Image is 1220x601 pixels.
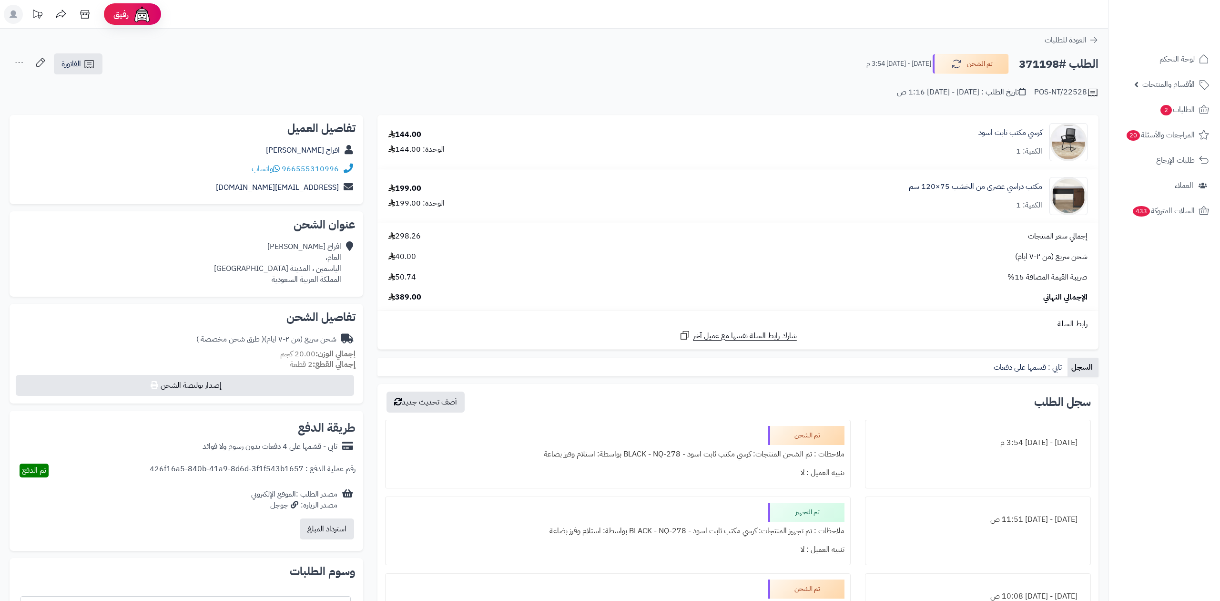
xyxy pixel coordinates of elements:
a: طلبات الإرجاع [1114,149,1214,172]
small: [DATE] - [DATE] 3:54 م [866,59,931,69]
span: 389.00 [388,292,421,303]
div: ملاحظات : تم تجهيز المنتجات: كرسي مكتب ثابت اسود - BLACK - NQ-278 بواسطة: استلام وفرز بضاعة [391,522,845,540]
a: [EMAIL_ADDRESS][DOMAIN_NAME] [216,182,339,193]
h3: سجل الطلب [1034,396,1091,408]
span: 20 [1127,130,1140,141]
div: تابي - قسّمها على 4 دفعات بدون رسوم ولا فوائد [203,441,337,452]
img: logo-2.png [1155,25,1211,45]
div: الكمية: 1 [1016,200,1042,211]
span: ضريبة القيمة المضافة 15% [1007,272,1088,283]
img: ai-face.png [132,5,152,24]
button: أضف تحديث جديد [386,392,465,413]
button: استرداد المبلغ [300,518,354,539]
div: [DATE] - [DATE] 3:54 م [871,434,1085,452]
span: المراجعات والأسئلة [1126,128,1195,142]
span: 298.26 [388,231,421,242]
div: الوحدة: 199.00 [388,198,445,209]
a: السجل [1067,358,1098,377]
a: السلات المتروكة433 [1114,199,1214,222]
div: تنبيه العميل : لا [391,464,845,482]
div: رابط السلة [381,319,1095,330]
img: 1751106397-1-90x90.jpg [1050,177,1087,215]
a: العملاء [1114,174,1214,197]
a: كرسي مكتب ثابت اسود [978,127,1042,138]
a: واتساب [252,163,280,175]
a: شارك رابط السلة نفسها مع عميل آخر [679,330,797,342]
div: تم التجهيز [768,503,844,522]
span: الطلبات [1159,103,1195,116]
a: المراجعات والأسئلة20 [1114,124,1214,146]
strong: إجمالي الوزن: [315,348,356,360]
div: تم الشحن [768,580,844,599]
span: رفيق [113,9,129,20]
div: الوحدة: 144.00 [388,144,445,155]
a: الطلبات2 [1114,98,1214,121]
div: تم الشحن [768,426,844,445]
div: تنبيه العميل : لا [391,540,845,559]
span: 40.00 [388,251,416,262]
span: العملاء [1175,179,1193,192]
div: مصدر الطلب :الموقع الإلكتروني [251,489,337,511]
span: تم الدفع [22,465,46,476]
small: 2 قطعة [290,359,356,370]
h2: وسوم الطلبات [17,566,356,577]
span: 2 [1160,105,1172,115]
div: مصدر الزيارة: جوجل [251,500,337,511]
img: 1746973940-2-90x90.jpg [1050,123,1087,161]
a: افراح [PERSON_NAME] [266,145,340,156]
span: طلبات الإرجاع [1156,154,1195,167]
div: رقم عملية الدفع : 426f16a5-840b-41a9-8d6d-3f1f543b1657 [150,464,356,477]
div: تاريخ الطلب : [DATE] - [DATE] 1:16 ص [897,87,1026,98]
span: إجمالي سعر المنتجات [1028,231,1088,242]
span: العودة للطلبات [1045,34,1087,46]
span: ( طرق شحن مخصصة ) [196,333,264,345]
span: السلات المتروكة [1132,204,1195,218]
h2: تفاصيل العميل [17,123,356,134]
button: إصدار بوليصة الشحن [16,375,354,396]
a: 966555310996 [282,163,339,175]
a: الفاتورة [54,53,102,74]
h2: تفاصيل الشحن [17,311,356,323]
a: مكتب دراسي عصري من الخشب 75×120 سم [909,181,1042,192]
strong: إجمالي القطع: [313,359,356,370]
h2: عنوان الشحن [17,219,356,230]
div: 144.00 [388,129,421,140]
span: شحن سريع (من ٢-٧ ايام) [1015,251,1088,262]
span: لوحة التحكم [1159,52,1195,66]
div: شحن سريع (من ٢-٧ ايام) [196,334,336,345]
span: 50.74 [388,272,416,283]
a: تابي : قسمها على دفعات [990,358,1067,377]
h2: الطلب #371198 [1019,54,1098,74]
h2: طريقة الدفع [298,422,356,434]
div: [DATE] - [DATE] 11:51 ص [871,510,1085,529]
span: الإجمالي النهائي [1043,292,1088,303]
div: ملاحظات : تم الشحن المنتجات: كرسي مكتب ثابت اسود - BLACK - NQ-278 بواسطة: استلام وفرز بضاعة [391,445,845,464]
div: افراح [PERSON_NAME] العام، الياسمين ، المدينة [GEOGRAPHIC_DATA] المملكة العربية السعودية [214,241,341,285]
small: 20.00 كجم [280,348,356,360]
div: POS-NT/22528 [1034,87,1098,98]
span: شارك رابط السلة نفسها مع عميل آخر [693,331,797,342]
span: 433 [1133,206,1150,217]
a: العودة للطلبات [1045,34,1098,46]
button: تم الشحن [933,54,1009,74]
span: الفاتورة [61,58,81,70]
div: الكمية: 1 [1016,146,1042,157]
a: لوحة التحكم [1114,48,1214,71]
span: الأقسام والمنتجات [1142,78,1195,91]
div: 199.00 [388,183,421,194]
a: تحديثات المنصة [25,5,49,26]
